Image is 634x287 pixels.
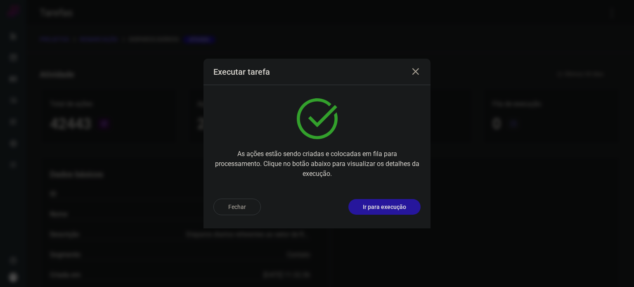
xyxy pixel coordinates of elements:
[297,98,338,139] img: verified.svg
[213,67,270,77] h3: Executar tarefa
[213,149,421,179] p: As ações estão sendo criadas e colocadas em fila para processamento. Clique no botão abaixo para ...
[363,203,406,211] p: Ir para execução
[348,199,421,215] button: Ir para execução
[213,199,261,215] button: Fechar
